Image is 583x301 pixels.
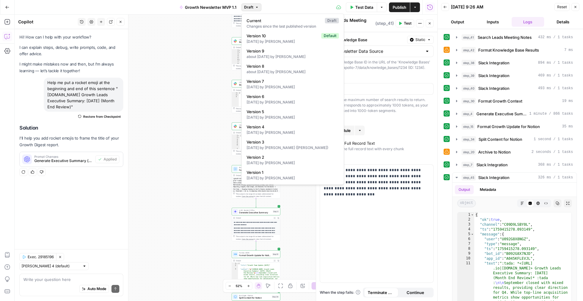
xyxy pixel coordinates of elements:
[320,97,434,113] div: This defines the maximum number of search results to return. Each result corresponds to approxima...
[239,294,271,296] span: Run Code · Python
[242,238,254,240] span: Copy the output
[19,61,123,74] p: I might make mistakes now and then, but I’m always learning — let’s tackle it together!
[247,78,336,84] span: Version 7
[452,71,577,80] button: 469 ms / 1 tasks
[236,107,279,113] div: This output is too large & has been abbreviated for review. to view the full content.
[325,18,339,23] div: Draft
[236,174,272,177] div: Output
[247,69,339,75] div: about [DATE] by [PERSON_NAME]
[79,285,109,293] button: Auto Mode
[462,98,476,104] span: step_30
[236,217,272,219] div: Output
[564,47,573,53] span: 7 ms
[462,47,476,53] span: step_42
[471,232,474,237] span: Toggle code folding, rows 5 through 264
[458,246,474,251] div: 8
[329,140,375,146] div: Include Full Record Text
[242,195,254,197] span: Copy the output
[320,75,434,81] label: Max Results
[232,142,240,144] div: 5
[239,211,271,214] span: Generate Executive Summary
[452,173,577,182] button: 326 ms / 1 tasks
[19,125,123,131] h2: Solution
[476,17,509,27] button: Inputs
[232,80,280,113] div: IntegrationSlack IntegrationStep 39Output[ { "text":"Prepping for our RBR and saw we got a pretty...
[479,136,522,142] span: Split Content for Notion
[247,39,339,44] div: [DATE] by [PERSON_NAME]
[236,131,272,134] div: Output
[19,34,123,40] p: Hi! How can I help with your workflow?
[232,53,240,55] div: 3
[239,83,271,86] span: Slack Integration
[458,251,474,256] div: 9
[320,17,374,29] textarea: Search Leads Meeting Notes
[452,134,577,144] button: 1 second / 1 tasks
[239,49,240,51] span: Toggle code folding, rows 1 through 4474
[19,44,123,57] p: I can explain steps, debug, write prompts, code, and offer advice.
[247,115,339,120] div: [DATE] by [PERSON_NAME]
[232,61,240,63] div: 7
[247,48,336,54] span: Version 9
[462,149,476,155] span: step_20
[176,2,240,12] button: Growth Newsletter MVP 1.1
[368,289,395,296] span: Terminate Workflow
[95,155,119,163] button: Applied
[18,19,76,25] div: Copilot
[529,111,573,117] span: 1 minute / 866 tasks
[512,17,544,27] button: Logs
[238,137,240,138] span: Toggle code folding, rows 2 through 72
[462,162,474,168] span: step_7
[458,217,474,222] div: 2
[320,37,405,43] label: Select a Knowledge Base
[19,253,56,261] button: Exec. 29185196
[247,154,336,160] span: Version 2
[547,17,579,27] button: Details
[458,237,474,242] div: 6
[538,73,573,78] span: 469 ms / 1 tasks
[247,124,336,130] span: Version 4
[247,93,336,100] span: Version 6
[458,242,474,246] div: 7
[538,162,573,167] span: 368 ms / 1 tasks
[234,125,237,128] img: Slack-mark-RGB.png
[538,175,573,180] span: 326 ms / 1 tasks
[232,265,238,268] div: 2
[238,135,240,137] span: Toggle code folding, rows 1 through 483
[232,96,239,113] div: 3
[232,92,239,94] div: 1
[236,89,272,91] div: Output
[441,17,474,27] button: Output
[531,149,573,155] span: 2 seconds / 1 tasks
[185,4,237,10] span: Growth Newsletter MVP 1.1
[232,49,240,51] div: 1
[239,123,271,126] span: Integration
[272,296,279,298] div: Step 34
[557,4,567,10] span: Reset
[232,144,240,148] div: 6
[346,2,377,12] button: Test Data
[232,37,280,71] div: IntegrationSlack IntegrationStep 38Output[ { "subtype":"thread_broadcast", "user":"U092J6GPCAG", ...
[478,149,511,155] span: Archive to Notion
[34,158,93,164] span: Generate Executive Summary (step_4)
[273,210,279,213] div: Step 4
[471,212,474,217] span: Toggle code folding, rows 1 through 265
[239,252,271,254] span: Format JSON
[452,45,577,55] button: 7 ms
[478,60,510,66] span: Slack Integration
[232,94,239,96] div: 2
[236,22,279,27] div: This output is too large & has been abbreviated for review. to view the full content.
[232,57,240,59] div: 5
[562,124,573,129] span: 35 ms
[87,286,106,292] span: Auto Mode
[538,86,573,91] span: 493 ms / 1 tasks
[398,288,433,297] button: Continue
[234,39,237,42] img: Slack-mark-RGB.png
[247,63,336,69] span: Version 8
[236,65,279,70] div: This output is too large & has been abbreviated for review. to view the full content.
[232,140,240,142] div: 4
[534,137,573,142] span: 1 second / 1 tasks
[452,96,577,106] button: 19 ms
[247,175,339,181] div: [DATE] by [PERSON_NAME]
